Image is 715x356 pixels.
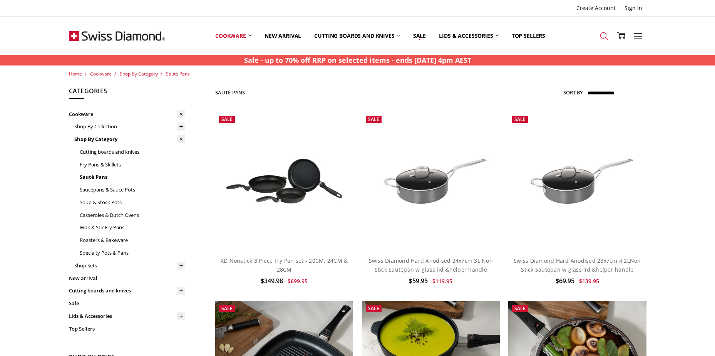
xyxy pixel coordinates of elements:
a: Sauté Pans [166,71,190,77]
a: Cutting boards and knives [69,284,185,297]
img: Swiss Diamond Hard Anodised 28x7cm 4.2LNon Stick Sautepan w glass lid &helper handle [508,135,646,227]
a: XD Nonstick 3 Piece Fry Pan set - 20CM, 24CM & 28CM [215,112,353,250]
a: Cutting boards and knives [80,146,185,158]
span: $699.95 [288,277,308,285]
span: $139.95 [579,277,599,285]
a: Lids & Accessories [432,18,505,53]
a: New arrival [69,272,185,285]
img: Swiss Diamond Hard Anodised 24x7cm 3L Non Stick Sautepan w glass lid &helper handle [362,135,500,227]
a: New arrival [258,18,308,53]
span: Sale [368,116,379,123]
a: Sign In [620,3,646,13]
a: Cookware [90,71,112,77]
img: Free Shipping On Every Order [69,17,165,55]
a: Cutting boards and knives [308,18,407,53]
label: Sort By [563,86,583,99]
a: Lids & Accessories [69,310,185,322]
a: Shop Sets [74,259,185,272]
a: Swiss Diamond Hard Anodised 24x7cm 3L Non Stick Sautepan w glass lid &helper handle [369,257,493,273]
a: Create Account [572,3,620,13]
a: Wok & Stir Fry Pans [80,221,185,234]
a: Soup & Stock Pots [80,196,185,209]
img: XD Nonstick 3 Piece Fry Pan set - 20CM, 24CM & 28CM [215,146,353,215]
span: $119.95 [432,277,452,285]
a: Top Sellers [69,322,185,335]
a: Shop By Category [120,71,158,77]
a: Shop By Category [74,133,185,146]
h5: Categories [69,86,185,99]
a: Roasters & Bakeware [80,234,185,247]
a: Cookware [209,18,258,53]
a: Shop By Collection [74,120,185,133]
a: Home [69,71,82,77]
h1: Sauté Pans [215,89,245,96]
span: Sale [514,116,526,123]
a: Casseroles & Dutch Ovens [80,209,185,222]
a: Specialty Pots & Pans [80,247,185,259]
a: Sale [407,18,432,53]
span: Sale [221,116,233,123]
a: Swiss Diamond Hard Anodised 28x7cm 4.2LNon Stick Sautepan w glass lid &helper handle [514,257,641,273]
span: $69.95 [556,277,574,285]
a: XD Nonstick 3 Piece Fry Pan set - 20CM, 24CM & 28CM [221,257,348,273]
span: Sale [368,305,379,312]
span: Sale [221,305,233,312]
a: Swiss Diamond Hard Anodised 28x7cm 4.2LNon Stick Sautepan w glass lid &helper handle [508,112,646,250]
a: Sale [69,297,185,310]
span: $59.95 [409,277,428,285]
a: Swiss Diamond Hard Anodised 24x7cm 3L Non Stick Sautepan w glass lid &helper handle [362,112,500,250]
span: Sale [514,305,526,312]
a: Fry Pans & Skillets [80,158,185,171]
a: Cookware [69,108,185,121]
span: $349.98 [261,277,283,285]
a: Sauté Pans [80,171,185,183]
a: Saucepans & Sauce Pots [80,183,185,196]
a: Top Sellers [505,18,552,53]
strong: Sale - up to 70% off RRP on selected items - ends [DATE] 4pm AEST [244,55,471,65]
